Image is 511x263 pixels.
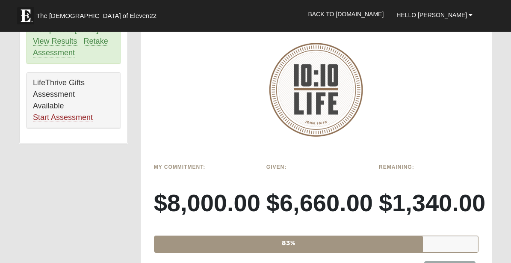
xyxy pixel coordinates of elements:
[154,164,254,170] h6: My Commitment:
[27,8,121,63] div: Motivators Completed: [DATE]
[266,188,366,217] h3: $6,660.00
[266,164,366,170] h6: Given:
[154,236,423,252] div: 83%
[33,37,108,57] a: Retake Assessment
[33,113,93,122] a: Start Assessment
[27,73,121,128] div: LifeThrive Gifts Assessment Available
[301,3,390,25] a: Back to [DOMAIN_NAME]
[154,188,254,217] h3: $8,000.00
[36,12,157,20] span: The [DEMOGRAPHIC_DATA] of Eleven22
[379,164,479,170] h6: Remaining:
[33,37,77,46] a: View Results
[17,7,34,24] img: Eleven22 logo
[390,4,479,26] a: Hello [PERSON_NAME]
[13,3,184,24] a: The [DEMOGRAPHIC_DATA] of Eleven22
[379,188,479,217] h3: $1,340.00
[396,12,467,18] span: Hello [PERSON_NAME]
[269,43,363,137] img: 10-10-Life-logo-round-no-scripture.png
